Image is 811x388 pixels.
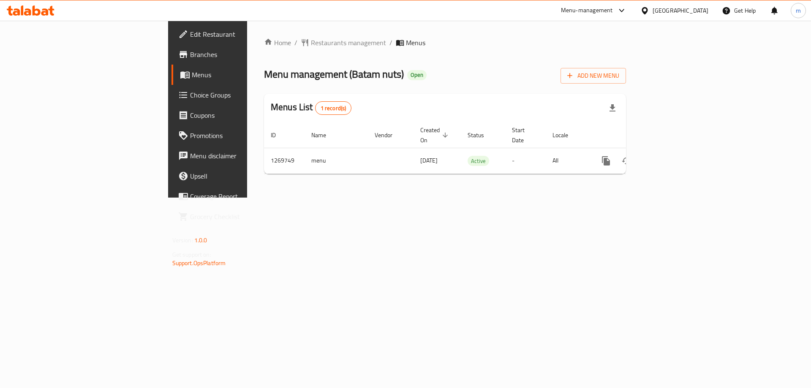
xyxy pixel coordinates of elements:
[561,5,613,16] div: Menu-management
[375,130,403,140] span: Vendor
[190,130,297,141] span: Promotions
[190,90,297,100] span: Choice Groups
[315,101,352,115] div: Total records count
[171,24,304,44] a: Edit Restaurant
[316,104,351,112] span: 1 record(s)
[171,44,304,65] a: Branches
[171,146,304,166] a: Menu disclaimer
[190,110,297,120] span: Coupons
[602,98,623,118] div: Export file
[172,249,211,260] span: Get support on:
[616,151,637,171] button: Change Status
[171,85,304,105] a: Choice Groups
[305,148,368,174] td: menu
[190,212,297,222] span: Grocery Checklist
[505,148,546,174] td: -
[271,101,351,115] h2: Menus List
[311,130,337,140] span: Name
[190,171,297,181] span: Upsell
[468,156,489,166] span: Active
[190,191,297,201] span: Coverage Report
[653,6,708,15] div: [GEOGRAPHIC_DATA]
[190,49,297,60] span: Branches
[596,151,616,171] button: more
[171,125,304,146] a: Promotions
[589,122,684,148] th: Actions
[264,65,404,84] span: Menu management ( Batam nuts )
[407,70,427,80] div: Open
[552,130,579,140] span: Locale
[389,38,392,48] li: /
[172,235,193,246] span: Version:
[171,105,304,125] a: Coupons
[407,71,427,79] span: Open
[194,235,207,246] span: 1.0.0
[796,6,801,15] span: m
[171,65,304,85] a: Menus
[190,151,297,161] span: Menu disclaimer
[192,70,297,80] span: Menus
[567,71,619,81] span: Add New Menu
[468,130,495,140] span: Status
[271,130,287,140] span: ID
[171,186,304,206] a: Coverage Report
[406,38,425,48] span: Menus
[301,38,386,48] a: Restaurants management
[546,148,589,174] td: All
[264,122,684,174] table: enhanced table
[512,125,536,145] span: Start Date
[264,38,626,48] nav: breadcrumb
[190,29,297,39] span: Edit Restaurant
[420,155,438,166] span: [DATE]
[171,206,304,227] a: Grocery Checklist
[172,258,226,269] a: Support.OpsPlatform
[171,166,304,186] a: Upsell
[420,125,451,145] span: Created On
[311,38,386,48] span: Restaurants management
[561,68,626,84] button: Add New Menu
